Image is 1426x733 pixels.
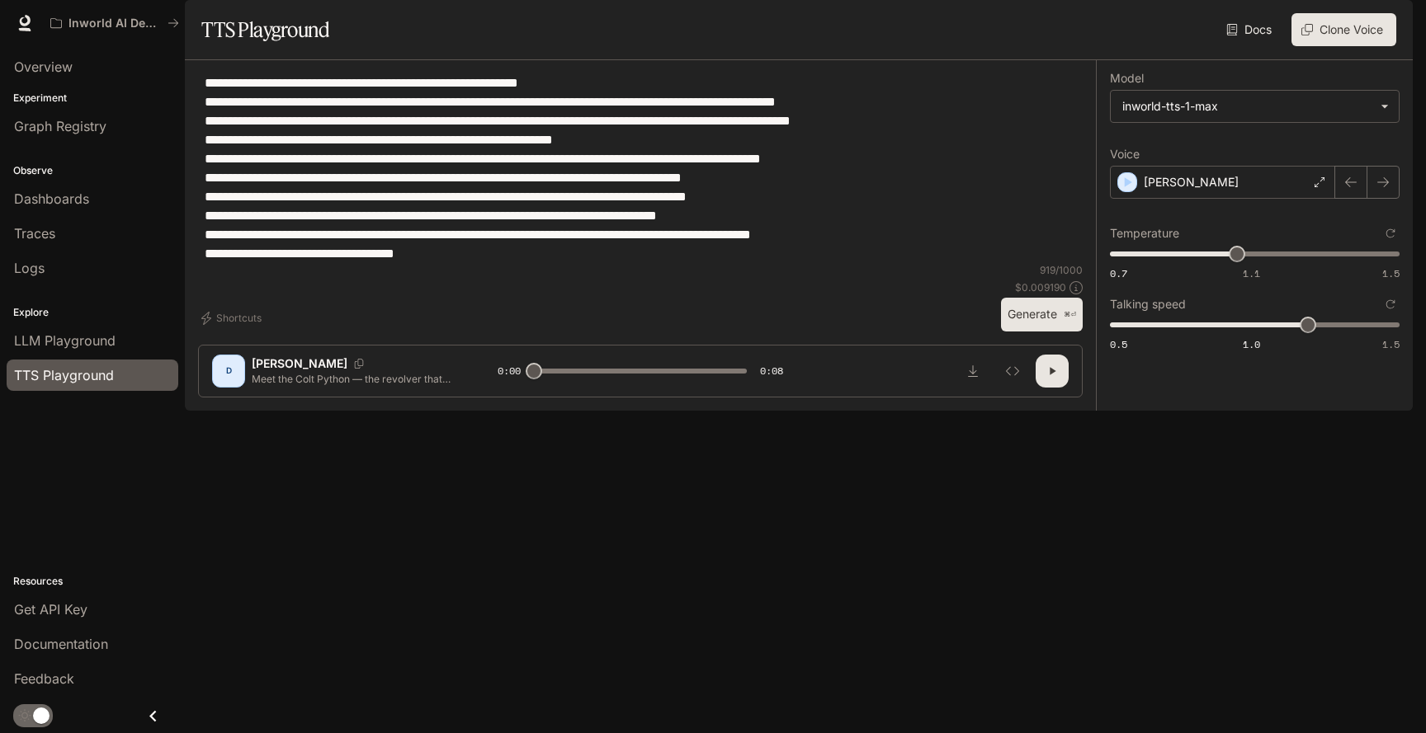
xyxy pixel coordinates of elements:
button: Reset to default [1381,295,1400,313]
p: Temperature [1110,228,1179,239]
p: [PERSON_NAME] [1144,174,1239,190]
p: Meet the Colt Python — the revolver that set the gold standard. Introduced in [DATE], it became l... [252,372,458,386]
span: 1.0 [1243,337,1260,351]
a: Docs [1223,13,1278,46]
button: Clone Voice [1291,13,1396,46]
h1: TTS Playground [201,13,329,46]
span: 1.1 [1243,266,1260,280]
span: 0.7 [1110,266,1127,280]
button: Shortcuts [198,305,268,331]
span: 0.5 [1110,337,1127,351]
button: Reset to default [1381,224,1400,242]
p: Model [1110,73,1144,84]
div: inworld-tts-1-max [1122,98,1372,115]
p: [PERSON_NAME] [252,355,347,372]
p: Voice [1110,148,1140,160]
div: D [215,358,242,384]
button: All workspaces [43,7,187,40]
div: inworld-tts-1-max [1111,91,1399,122]
span: 0:00 [498,363,521,379]
button: Download audio [956,355,989,388]
button: Inspect [996,355,1029,388]
span: 1.5 [1382,337,1400,351]
span: 0:08 [760,363,783,379]
span: 1.5 [1382,266,1400,280]
p: ⌘⏎ [1064,310,1076,320]
button: Copy Voice ID [347,359,371,369]
button: Generate⌘⏎ [1001,298,1083,331]
p: Inworld AI Demos [68,16,161,31]
p: Talking speed [1110,298,1186,310]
